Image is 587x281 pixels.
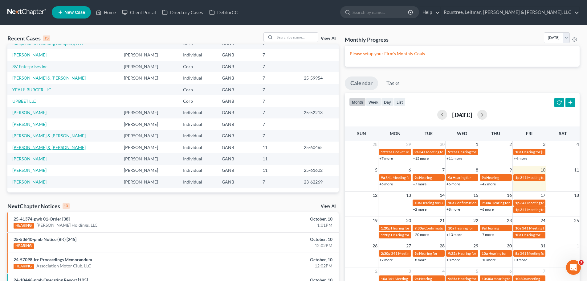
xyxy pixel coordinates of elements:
span: 341 Meeting for [520,175,546,180]
span: Hearing [486,226,499,230]
a: +7 more [413,182,426,186]
span: 9:25a [448,251,457,256]
span: 3 [579,260,584,265]
button: month [349,98,366,106]
span: 2 [374,267,378,275]
div: 12:02PM [230,242,332,249]
iframe: Intercom live chat [566,260,581,275]
td: GANB [217,49,258,61]
a: [PERSON_NAME] & [PERSON_NAME] [12,75,86,81]
a: Help [419,7,440,18]
td: GANB [217,118,258,130]
span: Sat [559,131,567,136]
span: Hearing for [PERSON_NAME] [458,276,506,281]
td: [PERSON_NAME] [119,72,178,84]
span: Hearing for [PERSON_NAME] [458,150,506,154]
span: 12 [372,192,378,199]
span: 10a [515,150,521,154]
td: Corp [178,61,217,72]
span: 17 [540,192,546,199]
span: 1:20p [381,226,390,230]
span: 9:25a [448,150,457,154]
a: Directory Cases [159,7,206,18]
a: +42 more [480,182,496,186]
a: 3V Enterprises Inc [12,64,47,69]
span: Hearing for [488,251,507,256]
td: [PERSON_NAME] [119,130,178,142]
span: 7 [442,166,445,174]
span: 29 [473,242,479,250]
button: week [366,98,381,106]
span: 29 [406,141,412,148]
a: [PERSON_NAME] [12,52,47,57]
td: GANB [217,142,258,153]
a: +15 more [413,156,429,161]
div: HEARING [14,243,34,249]
span: 30 [439,141,445,148]
input: Search by name... [353,6,409,18]
td: Individual [178,142,217,153]
span: Thu [491,131,500,136]
span: 10 [540,166,546,174]
span: 11 [573,166,580,174]
td: Individual [178,165,217,176]
span: 10a [448,226,454,230]
span: 9a [414,251,418,256]
a: View All [321,204,336,209]
td: 7 [258,95,299,107]
span: 9a [482,226,486,230]
span: Hearing for [455,226,473,230]
td: 25-61602 [299,165,339,176]
span: 5 [475,267,479,275]
span: 1p [515,207,520,212]
a: [PERSON_NAME] [12,110,47,115]
td: Individual [178,49,217,61]
h2: [DATE] [452,111,472,118]
a: [PERSON_NAME] [12,167,47,173]
span: 25 [573,217,580,224]
span: 3 [542,141,546,148]
span: Tue [425,131,433,136]
td: Individual [178,107,217,118]
span: 15 [473,192,479,199]
button: list [394,98,406,106]
span: 9:25a [448,276,457,281]
td: 7 [258,49,299,61]
td: Individual [178,176,217,188]
td: GANB [217,61,258,72]
td: GANB [217,107,258,118]
span: 31 [540,242,546,250]
td: 11 [258,153,299,164]
a: DebtorCC [206,7,241,18]
td: [PERSON_NAME] [119,118,178,130]
td: 7 [258,176,299,188]
span: 4 [576,141,580,148]
td: [PERSON_NAME] [119,153,178,164]
a: +7 more [480,232,494,237]
td: GANB [217,153,258,164]
span: 28 [439,242,445,250]
td: Individual [178,130,217,142]
td: Individual [178,72,217,84]
span: 341 Meeting for [PERSON_NAME] [391,251,446,256]
span: 341 Meeting for [PERSON_NAME] [522,226,577,230]
span: 341 Meeting for [520,251,546,256]
span: 16 [506,192,512,199]
span: 22 [473,217,479,224]
span: 10a [482,251,488,256]
span: 20 [406,217,412,224]
td: GANB [217,84,258,95]
div: 15 [43,35,50,41]
td: [PERSON_NAME] [119,176,178,188]
span: 1:20p [381,233,390,237]
a: Independent Distilling Company, LLC [12,41,83,46]
a: +2 more [413,207,426,212]
span: 1 [475,141,479,148]
span: 341 Meeting for [385,175,411,180]
a: +10 more [480,258,496,262]
span: 10a [515,233,521,237]
span: Hearing for [391,233,410,237]
div: October, 10 [230,236,332,242]
a: +6 more [446,182,460,186]
a: Calendar [345,76,378,90]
